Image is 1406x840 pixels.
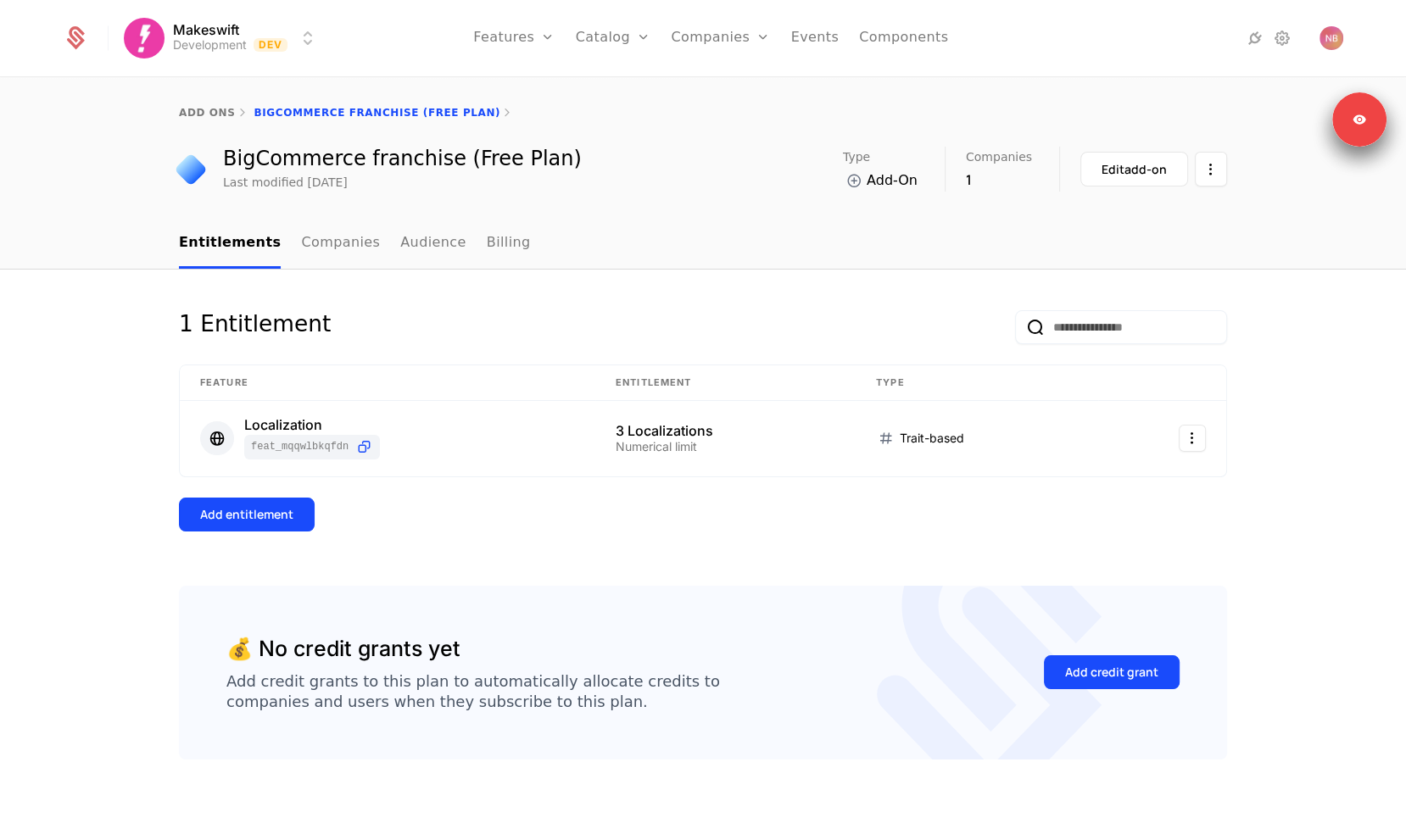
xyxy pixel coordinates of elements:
button: Add entitlement [179,498,315,531]
button: Select action [1179,425,1206,452]
img: Makeswift [124,18,165,58]
span: feat_MQqwLBkqFDn [251,440,349,453]
span: Makeswift [173,23,239,36]
div: Edit add-on [1102,161,1167,178]
span: Type [843,151,870,163]
div: Add entitlement [200,506,293,523]
span: Add-On [867,170,918,191]
a: Companies [301,219,380,269]
button: Add credit grant [1044,655,1180,689]
a: Audience [400,219,466,269]
div: 💰 No credit grants yet [226,633,460,665]
span: Dev [254,38,288,52]
nav: Main [179,219,1227,269]
span: Companies [966,151,1032,163]
th: Feature [180,365,595,401]
div: Development [173,36,247,53]
div: Localization [244,418,380,431]
div: Add credit grant [1065,664,1158,681]
button: Editadd-on [1080,152,1188,186]
button: Select action [1195,152,1227,186]
th: Type [856,365,1098,401]
th: Entitlement [595,365,856,401]
div: Last modified [DATE] [223,174,348,191]
button: Open user button [1320,26,1343,50]
button: Select environment [129,19,319,57]
div: Add credit grants to this plan to automatically allocate credits to companies and users when they... [226,671,720,712]
a: add ons [179,107,235,119]
a: Entitlements [179,219,281,269]
a: Settings [1272,28,1292,48]
div: BigCommerce franchise (Free Plan) [223,148,582,169]
div: 1 [966,170,1032,190]
ul: Choose Sub Page [179,219,531,269]
div: 1 Entitlement [179,310,331,344]
div: Numerical limit [616,441,835,453]
span: Trait-based [900,430,964,447]
a: Billing [487,219,531,269]
div: 3 Localizations [616,424,835,437]
img: Nathan Booker [1320,26,1343,50]
a: Integrations [1245,28,1265,48]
